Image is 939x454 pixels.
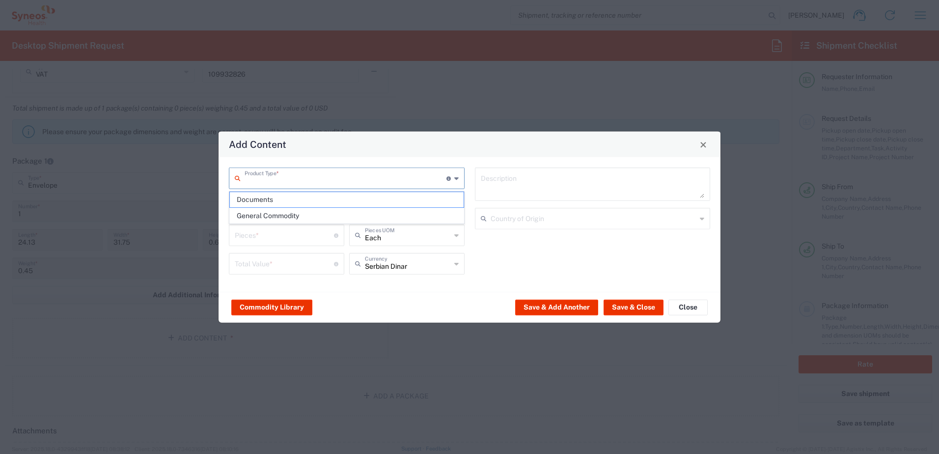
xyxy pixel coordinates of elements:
[515,299,598,315] button: Save & Add Another
[668,299,708,315] button: Close
[230,192,464,207] span: Documents
[230,208,464,224] span: General Commodity
[229,137,286,151] h4: Add Content
[231,299,312,315] button: Commodity Library
[604,299,663,315] button: Save & Close
[696,138,710,151] button: Close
